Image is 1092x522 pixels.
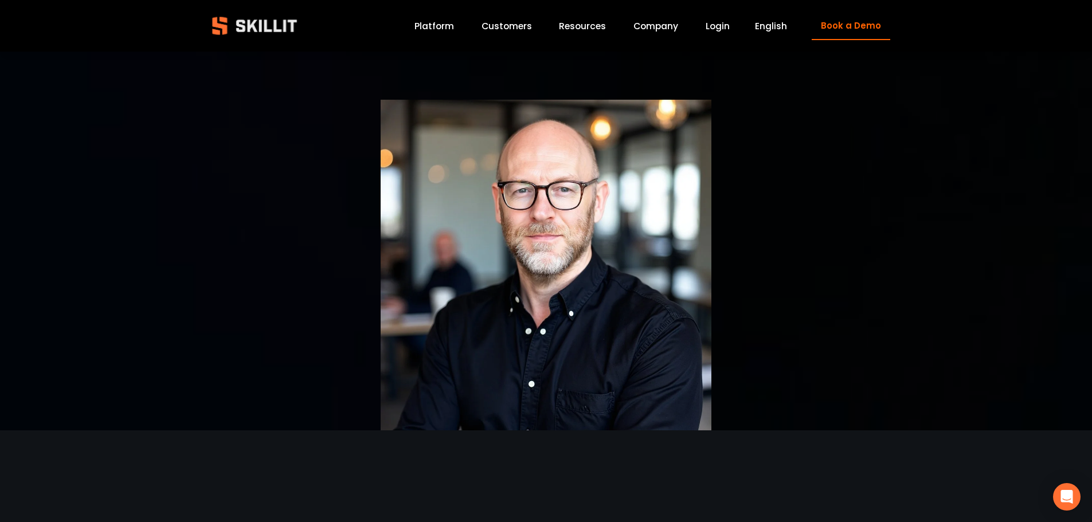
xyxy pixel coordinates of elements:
[706,18,730,34] a: Login
[559,18,606,34] a: folder dropdown
[559,19,606,33] span: Resources
[482,18,532,34] a: Customers
[1053,483,1081,511] div: Open Intercom Messenger
[755,19,787,33] span: English
[414,18,454,34] a: Platform
[755,18,787,34] div: language picker
[202,9,307,43] img: Skillit
[633,18,678,34] a: Company
[812,12,890,40] a: Book a Demo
